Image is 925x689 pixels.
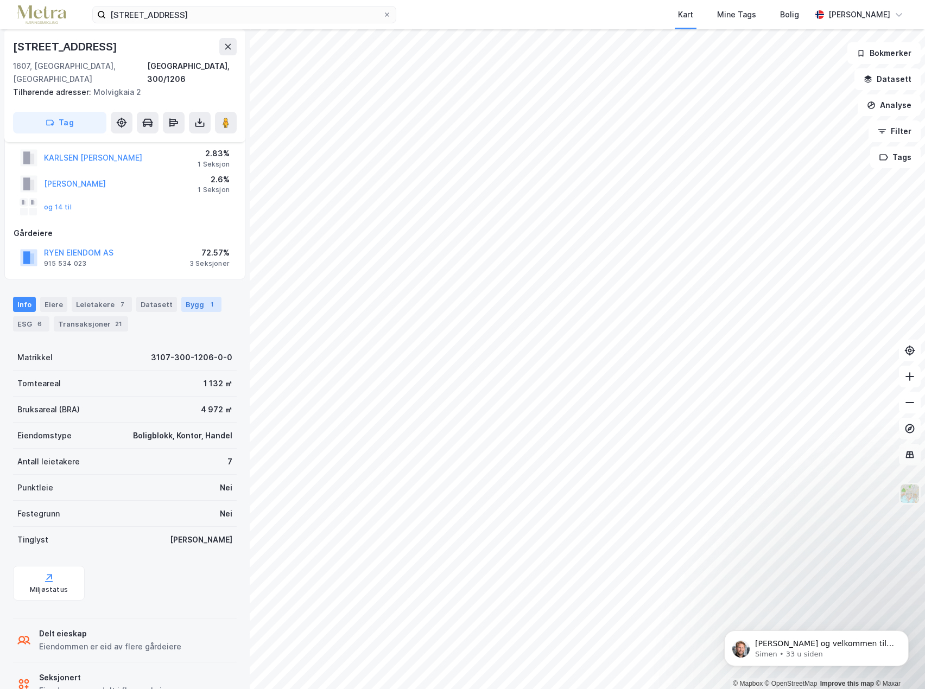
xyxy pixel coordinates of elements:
[39,671,179,684] div: Seksjonert
[17,377,61,390] div: Tomteareal
[17,507,60,520] div: Festegrunn
[147,60,237,86] div: [GEOGRAPHIC_DATA], 300/1206
[13,297,36,312] div: Info
[17,429,72,442] div: Eiendomstype
[170,533,232,546] div: [PERSON_NAME]
[44,259,86,268] div: 915 534 023
[17,5,66,24] img: metra-logo.256734c3b2bbffee19d4.png
[106,7,383,23] input: Søk på adresse, matrikkel, gårdeiere, leietakere eller personer
[17,481,53,494] div: Punktleie
[198,173,230,186] div: 2.6%
[30,585,68,594] div: Miljøstatus
[133,429,232,442] div: Boligblokk, Kontor, Handel
[39,640,181,653] div: Eiendommen er eid av flere gårdeiere
[17,403,80,416] div: Bruksareal (BRA)
[189,259,230,268] div: 3 Seksjoner
[47,42,187,52] p: Message from Simen, sent 33 u siden
[47,31,186,84] span: [PERSON_NAME] og velkommen til Newsec Maps, [PERSON_NAME] det er du lurer på så er det bare å ta ...
[869,120,921,142] button: Filter
[13,86,228,99] div: Molvigkaia 2
[13,316,49,331] div: ESG
[198,160,230,169] div: 1 Seksjon
[13,112,106,133] button: Tag
[151,351,232,364] div: 3107-300-1206-0-0
[181,297,221,312] div: Bygg
[117,299,128,310] div: 7
[14,227,236,240] div: Gårdeiere
[220,507,232,520] div: Nei
[708,608,925,684] iframe: Intercom notifications melding
[204,377,232,390] div: 1 132 ㎡
[198,186,230,194] div: 1 Seksjon
[870,146,921,168] button: Tags
[54,316,128,331] div: Transaksjoner
[13,60,147,86] div: 1607, [GEOGRAPHIC_DATA], [GEOGRAPHIC_DATA]
[220,481,232,494] div: Nei
[828,8,890,21] div: [PERSON_NAME]
[765,680,818,687] a: OpenStreetMap
[17,351,53,364] div: Matrikkel
[72,297,132,312] div: Leietakere
[136,297,177,312] div: Datasett
[858,94,921,116] button: Analyse
[227,455,232,468] div: 7
[34,318,45,329] div: 6
[17,455,80,468] div: Antall leietakere
[113,318,124,329] div: 21
[733,680,763,687] a: Mapbox
[820,680,874,687] a: Improve this map
[780,8,799,21] div: Bolig
[678,8,693,21] div: Kart
[17,533,48,546] div: Tinglyst
[717,8,756,21] div: Mine Tags
[13,38,119,55] div: [STREET_ADDRESS]
[201,403,232,416] div: 4 972 ㎡
[206,299,217,310] div: 1
[189,246,230,259] div: 72.57%
[854,68,921,90] button: Datasett
[39,627,181,640] div: Delt eieskap
[40,297,67,312] div: Eiere
[198,147,230,160] div: 2.83%
[847,42,921,64] button: Bokmerker
[13,87,93,97] span: Tilhørende adresser:
[899,483,920,504] img: Z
